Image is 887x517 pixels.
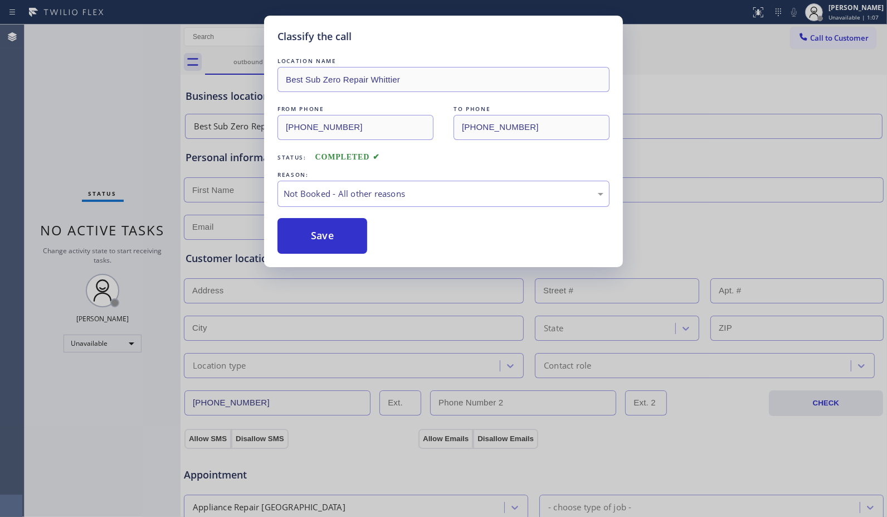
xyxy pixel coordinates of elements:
h5: Classify the call [277,29,352,44]
div: Not Booked - All other reasons [284,187,603,200]
span: Status: [277,153,306,161]
button: Save [277,218,367,254]
div: REASON: [277,169,610,181]
div: TO PHONE [454,103,610,115]
input: From phone [277,115,433,140]
input: To phone [454,115,610,140]
span: COMPLETED [315,153,380,161]
div: LOCATION NAME [277,55,610,67]
div: FROM PHONE [277,103,433,115]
